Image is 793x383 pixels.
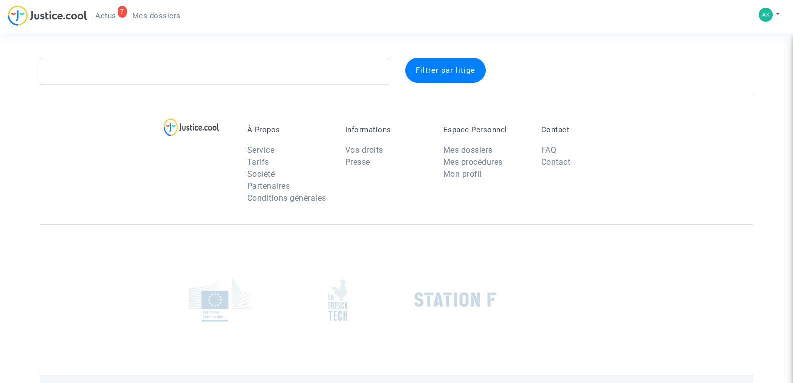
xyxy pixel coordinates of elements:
a: Presse [345,157,370,167]
a: Conditions générales [247,193,326,203]
a: Service [247,145,275,155]
a: Mon profil [443,169,482,179]
a: Mes procédures [443,157,503,167]
span: Filtrer par litige [416,66,475,75]
img: europe_commision.png [189,278,251,322]
span: Actus [95,11,116,20]
a: Tarifs [247,157,269,167]
a: Mes dossiers [124,8,189,23]
a: FAQ [541,145,557,155]
a: Mes dossiers [443,145,493,155]
div: 7 [118,6,127,18]
a: Contact [541,157,571,167]
span: Mes dossiers [132,11,181,20]
p: Informations [345,125,428,134]
img: a975678fb348cedc099f94a39ea92b3e [759,8,773,22]
p: Contact [541,125,624,134]
a: Société [247,169,275,179]
p: Espace Personnel [443,125,526,134]
img: stationf.png [414,292,497,307]
img: jc-logo.svg [8,5,87,26]
a: Vos droits [345,145,383,155]
p: À Propos [247,125,330,134]
img: logo-lg.svg [164,118,219,136]
img: french_tech.png [328,279,347,321]
a: 7Actus [87,8,124,23]
a: Partenaires [247,181,290,191]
